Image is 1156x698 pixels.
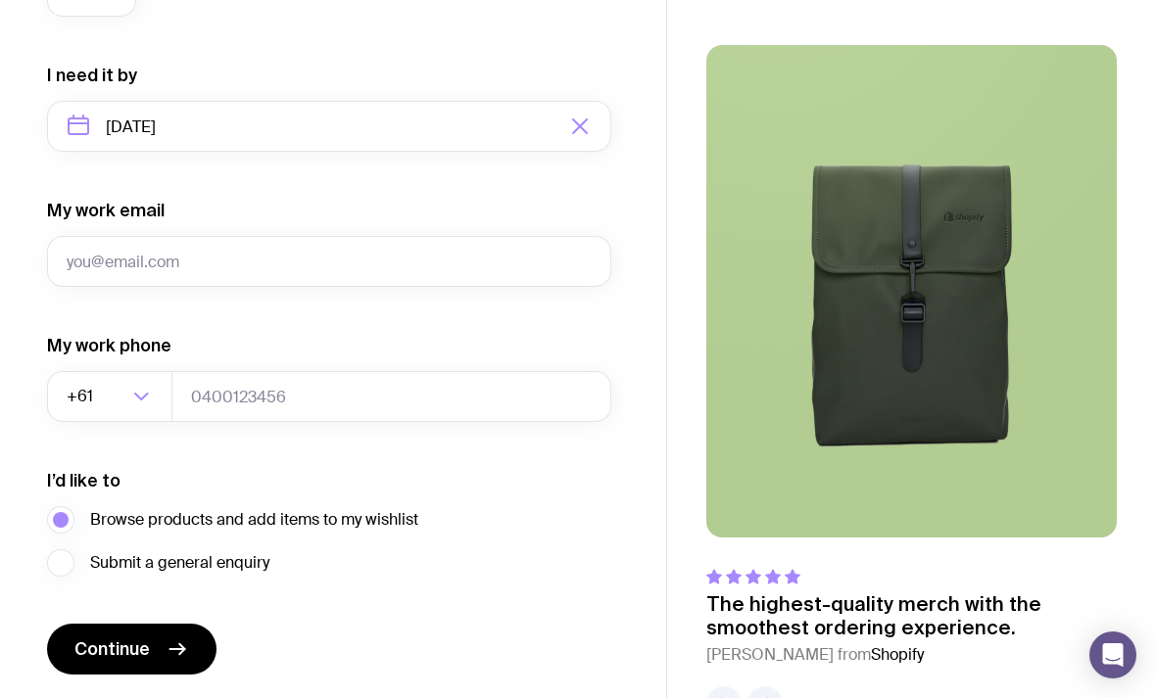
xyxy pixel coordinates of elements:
[47,236,611,287] input: you@email.com
[871,644,924,665] span: Shopify
[1089,631,1136,678] div: Open Intercom Messenger
[706,643,1117,667] cite: [PERSON_NAME] from
[67,371,97,422] span: +61
[706,592,1117,639] p: The highest-quality merch with the smoothest ordering experience.
[47,199,165,222] label: My work email
[74,637,150,661] span: Continue
[47,64,137,87] label: I need it by
[47,469,120,492] label: I’d like to
[171,371,611,422] input: 0400123456
[47,334,171,357] label: My work phone
[47,624,217,675] button: Continue
[47,101,611,152] input: Select a target date
[97,371,127,422] input: Search for option
[90,508,418,532] span: Browse products and add items to my wishlist
[47,371,172,422] div: Search for option
[90,551,269,575] span: Submit a general enquiry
